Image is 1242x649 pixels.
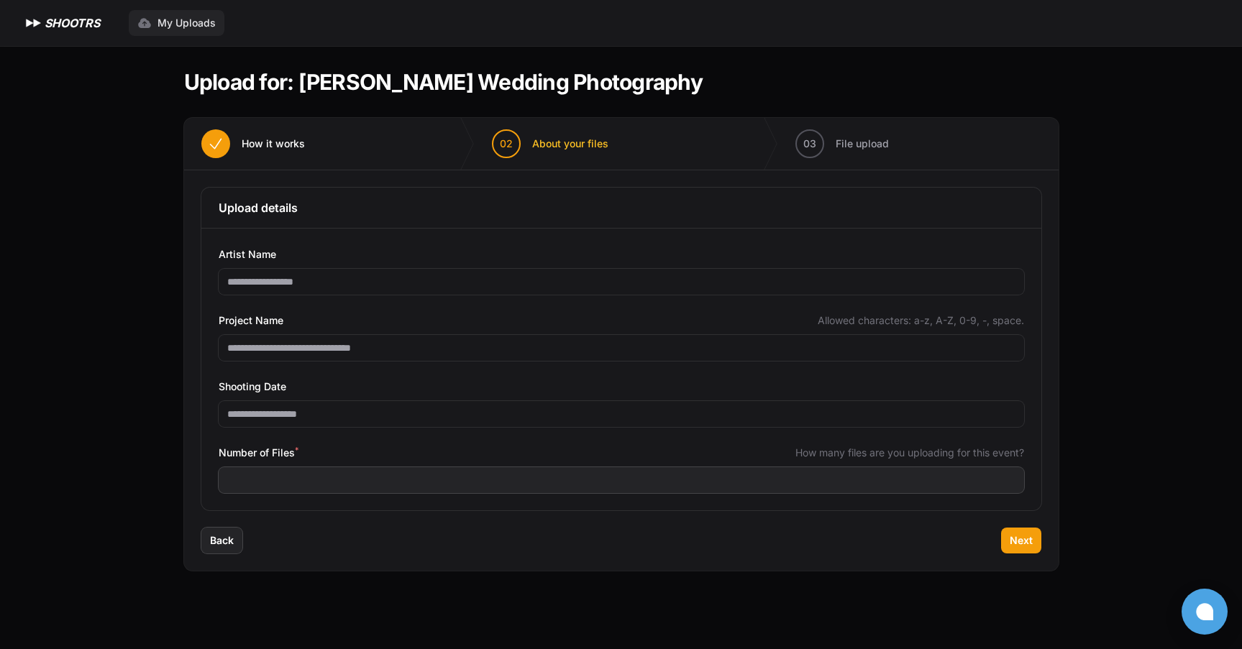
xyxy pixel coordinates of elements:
a: My Uploads [129,10,224,36]
button: Next [1001,528,1041,553]
button: 02 About your files [475,118,626,170]
button: Back [201,528,242,553]
button: How it works [184,118,322,170]
span: Allowed characters: a-z, A-Z, 0-9, -, space. [818,313,1024,328]
a: SHOOTRS SHOOTRS [23,14,100,32]
span: Project Name [219,312,283,329]
button: 03 File upload [778,118,906,170]
img: SHOOTRS [23,14,45,32]
h3: Upload details [219,199,1024,216]
span: 03 [803,137,816,151]
span: My Uploads [157,16,216,30]
span: How it works [242,137,305,151]
span: File upload [836,137,889,151]
span: Artist Name [219,246,276,263]
span: Shooting Date [219,378,286,395]
span: Next [1010,533,1033,548]
h1: SHOOTRS [45,14,100,32]
span: Number of Files [219,444,298,461]
h1: Upload for: [PERSON_NAME] Wedding Photography [184,69,703,95]
button: Open chat window [1182,589,1228,635]
span: Back [210,533,234,548]
span: How many files are you uploading for this event? [795,446,1024,460]
span: 02 [500,137,513,151]
span: About your files [532,137,608,151]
